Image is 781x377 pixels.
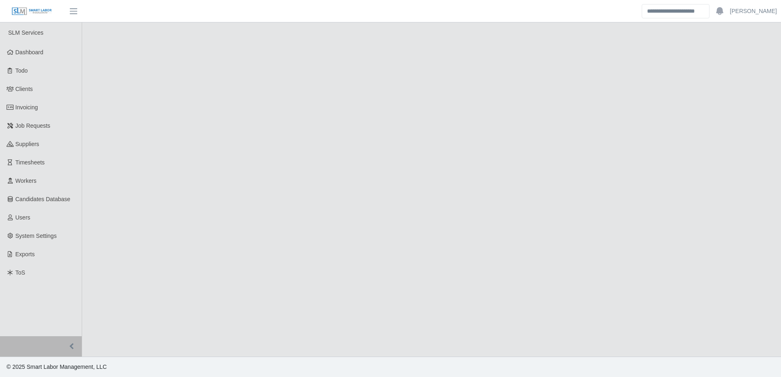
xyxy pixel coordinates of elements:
span: Dashboard [16,49,44,55]
span: Clients [16,86,33,92]
span: Candidates Database [16,196,71,202]
img: SLM Logo [11,7,52,16]
input: Search [642,4,710,18]
span: Suppliers [16,141,39,147]
span: Timesheets [16,159,45,166]
span: SLM Services [8,29,43,36]
span: Invoicing [16,104,38,111]
span: ToS [16,269,25,276]
a: [PERSON_NAME] [730,7,777,16]
span: Todo [16,67,28,74]
span: © 2025 Smart Labor Management, LLC [7,364,107,370]
span: Exports [16,251,35,257]
span: Job Requests [16,122,51,129]
span: Users [16,214,31,221]
span: Workers [16,177,37,184]
span: System Settings [16,233,57,239]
